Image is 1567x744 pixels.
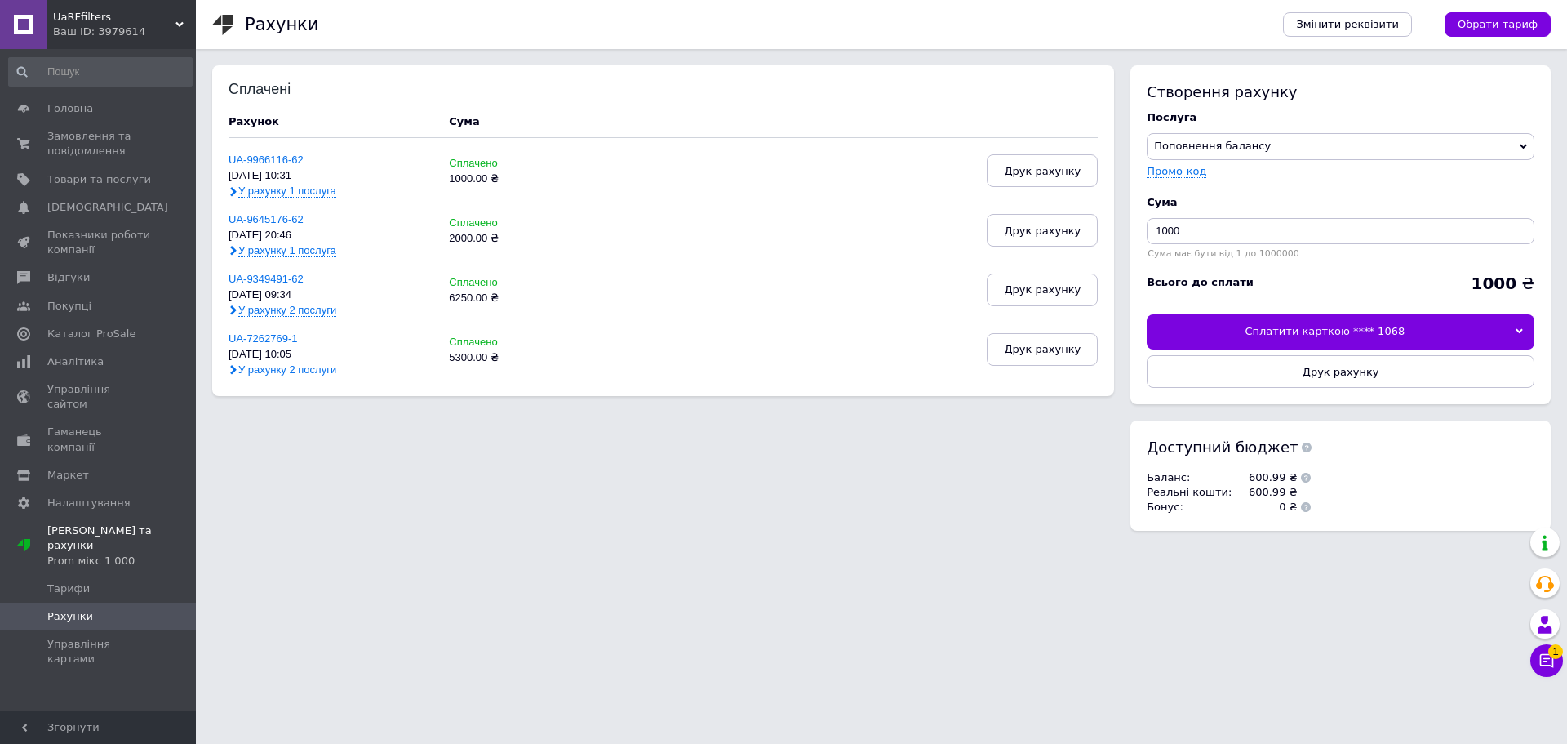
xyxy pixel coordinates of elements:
[1471,275,1534,292] div: ₴
[1147,275,1254,290] div: Всього до сплати
[238,244,336,257] span: У рахунку 1 послуга
[1004,343,1081,355] span: Друк рахунку
[1147,355,1534,388] button: Друк рахунку
[1004,225,1081,237] span: Друк рахунку
[1283,12,1412,37] a: Змінити реквізити
[229,229,433,242] div: [DATE] 20:46
[449,114,479,129] div: Cума
[1147,110,1534,125] div: Послуга
[449,292,588,305] div: 6250.00 ₴
[987,214,1098,247] button: Друк рахунку
[1147,218,1534,244] input: Введіть суму
[1147,82,1534,102] div: Створення рахунку
[449,217,588,229] div: Сплачено
[1147,470,1236,485] td: Баланс :
[245,15,318,34] h1: Рахунки
[449,277,588,289] div: Сплачено
[1236,500,1298,515] td: 0 ₴
[1236,470,1298,485] td: 600.99 ₴
[47,609,93,624] span: Рахунки
[449,352,588,364] div: 5300.00 ₴
[47,468,89,483] span: Маркет
[229,213,304,225] a: UA-9645176-62
[987,154,1098,187] button: Друк рахунку
[449,233,588,245] div: 2000.00 ₴
[229,332,298,345] a: UA-7262769-1
[229,349,433,361] div: [DATE] 10:05
[47,354,104,369] span: Аналітика
[47,554,196,568] div: Prom мікс 1 000
[1445,12,1551,37] a: Обрати тариф
[1147,500,1236,515] td: Бонус :
[1458,17,1538,32] span: Обрати тариф
[47,299,91,314] span: Покупці
[229,273,304,285] a: UA-9349491-62
[1303,366,1379,378] span: Друк рахунку
[47,382,151,412] span: Управління сайтом
[987,274,1098,306] button: Друк рахунку
[1530,644,1563,677] button: Чат з покупцем1
[47,129,151,158] span: Замовлення та повідомлення
[1147,248,1534,259] div: Сума має бути від 1 до 1000000
[1147,165,1206,177] label: Промо-код
[47,172,151,187] span: Товари та послуги
[1236,485,1298,500] td: 600.99 ₴
[53,25,196,39] div: Ваш ID: 3979614
[47,523,196,568] span: [PERSON_NAME] та рахунки
[449,173,588,185] div: 1000.00 ₴
[1548,644,1563,658] span: 1
[229,82,335,98] div: Сплачені
[47,637,151,666] span: Управління картами
[1471,274,1516,293] b: 1000
[1004,283,1081,296] span: Друк рахунку
[1154,140,1271,152] span: Поповнення балансу
[449,158,588,170] div: Сплачено
[47,327,135,341] span: Каталог ProSale
[1147,437,1298,457] span: Доступний бюджет
[238,185,336,198] span: У рахунку 1 послуга
[47,101,93,116] span: Головна
[229,114,433,129] div: Рахунок
[449,336,588,349] div: Сплачено
[238,304,336,317] span: У рахунку 2 послуги
[1296,17,1399,32] span: Змінити реквізити
[1147,195,1534,210] div: Cума
[47,496,131,510] span: Налаштування
[229,170,433,182] div: [DATE] 10:31
[1004,165,1081,177] span: Друк рахунку
[229,289,433,301] div: [DATE] 09:34
[47,581,90,596] span: Тарифи
[1147,314,1503,349] div: Сплатити карткою **** 1068
[47,425,151,454] span: Гаманець компанії
[47,200,168,215] span: [DEMOGRAPHIC_DATA]
[229,154,304,166] a: UA-9966116-62
[8,57,193,87] input: Пошук
[47,270,90,285] span: Відгуки
[1147,485,1236,500] td: Реальні кошти :
[238,363,336,376] span: У рахунку 2 послуги
[53,10,175,25] span: UaRFfilters
[47,228,151,257] span: Показники роботи компанії
[987,333,1098,366] button: Друк рахунку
